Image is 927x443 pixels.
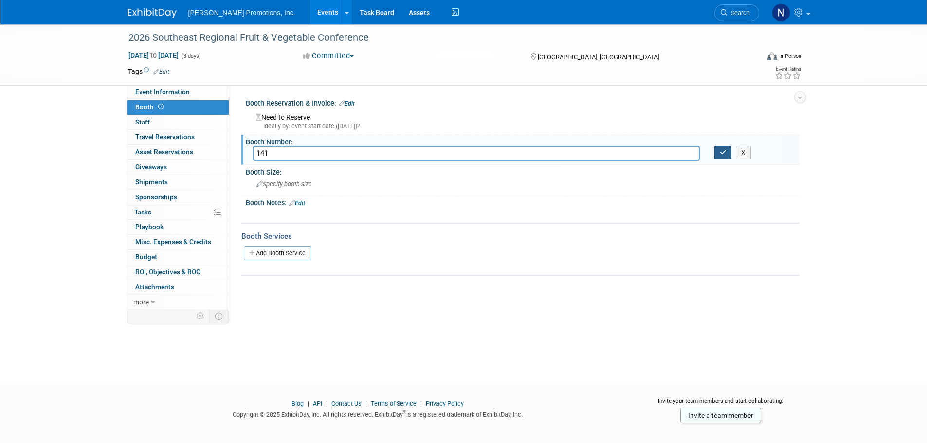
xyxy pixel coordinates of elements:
a: Terms of Service [371,400,417,407]
a: Edit [289,200,305,207]
span: Asset Reservations [135,148,193,156]
span: Travel Reservations [135,133,195,141]
a: Edit [339,100,355,107]
span: Tasks [134,208,151,216]
span: (3 days) [181,53,201,59]
a: Invite a team member [680,408,761,423]
span: [PERSON_NAME] Promotions, Inc. [188,9,295,17]
a: Asset Reservations [127,145,229,159]
div: Need to Reserve [253,110,792,131]
div: Invite your team members and start collaborating: [642,397,800,411]
a: Misc. Expenses & Credits [127,235,229,249]
td: Personalize Event Tab Strip [192,310,209,322]
a: Staff [127,115,229,130]
a: Playbook [127,220,229,234]
span: Booth not reserved yet [156,103,165,110]
div: Ideally by: event start date ([DATE])? [256,122,792,131]
a: more [127,295,229,310]
span: Budget [135,253,157,261]
div: Booth Reservation & Invoice: [246,96,800,108]
a: Contact Us [331,400,362,407]
a: Booth [127,100,229,115]
a: Search [714,4,759,21]
a: Edit [153,69,169,75]
span: | [324,400,330,407]
a: ROI, Objectives & ROO [127,265,229,280]
a: Add Booth Service [244,246,311,260]
a: Blog [291,400,304,407]
div: Copyright © 2025 ExhibitDay, Inc. All rights reserved. ExhibitDay is a registered trademark of Ex... [128,408,628,419]
img: ExhibitDay [128,8,177,18]
img: Format-Inperson.png [767,52,777,60]
div: 2026 Southeast Regional Fruit & Vegetable Conference [125,29,745,47]
a: Event Information [127,85,229,100]
span: ROI, Objectives & ROO [135,268,200,276]
a: Travel Reservations [127,130,229,144]
span: Playbook [135,223,164,230]
span: Shipments [135,178,168,186]
span: [GEOGRAPHIC_DATA], [GEOGRAPHIC_DATA] [538,53,659,61]
span: more [133,298,149,306]
a: Giveaways [127,160,229,175]
span: to [149,52,158,59]
div: Booth Size: [246,165,800,177]
td: Tags [128,67,169,76]
span: Attachments [135,283,174,291]
span: | [363,400,369,407]
td: Toggle Event Tabs [209,310,229,322]
span: Staff [135,118,150,126]
span: Misc. Expenses & Credits [135,238,211,246]
a: Privacy Policy [426,400,464,407]
span: | [418,400,424,407]
a: Attachments [127,280,229,295]
img: Nate Sallee [772,3,790,22]
span: | [305,400,311,407]
a: API [313,400,322,407]
div: Booth Number: [246,135,800,147]
div: Event Rating [775,67,801,71]
span: [DATE] [DATE] [128,51,179,60]
div: Booth Services [241,231,800,242]
span: Booth [135,103,165,111]
a: Sponsorships [127,190,229,205]
span: Sponsorships [135,193,177,201]
div: Booth Notes: [246,195,800,208]
button: X [736,146,751,159]
div: Event Format [702,51,802,65]
a: Tasks [127,205,229,220]
span: Search [727,9,750,17]
span: Event Information [135,88,190,96]
div: In-Person [779,53,801,60]
a: Budget [127,250,229,265]
sup: ® [403,410,406,415]
span: Specify booth size [256,180,312,188]
a: Shipments [127,175,229,190]
span: Giveaways [135,163,167,171]
button: Committed [300,51,358,61]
